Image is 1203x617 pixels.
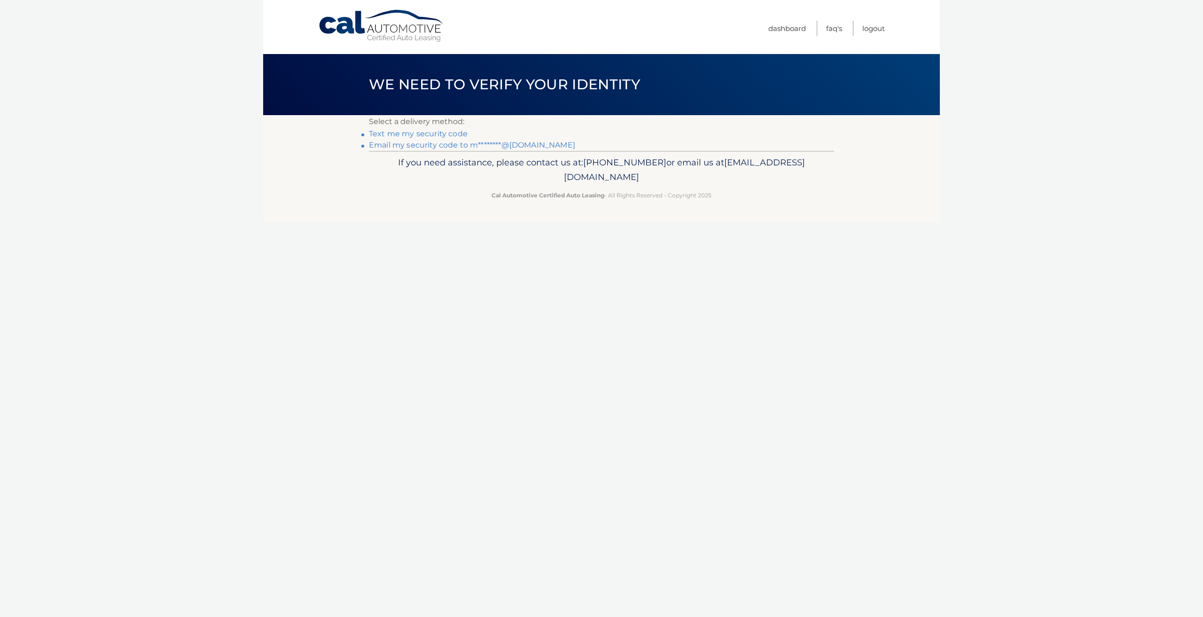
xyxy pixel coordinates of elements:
p: Select a delivery method: [369,115,834,128]
a: Logout [862,21,885,36]
p: - All Rights Reserved - Copyright 2025 [375,190,828,200]
a: Cal Automotive [318,9,445,43]
a: Email my security code to m********@[DOMAIN_NAME] [369,141,575,149]
a: Text me my security code [369,129,468,138]
a: FAQ's [826,21,842,36]
span: We need to verify your identity [369,76,640,93]
span: [PHONE_NUMBER] [583,157,666,168]
a: Dashboard [768,21,806,36]
strong: Cal Automotive Certified Auto Leasing [492,192,604,199]
p: If you need assistance, please contact us at: or email us at [375,155,828,185]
